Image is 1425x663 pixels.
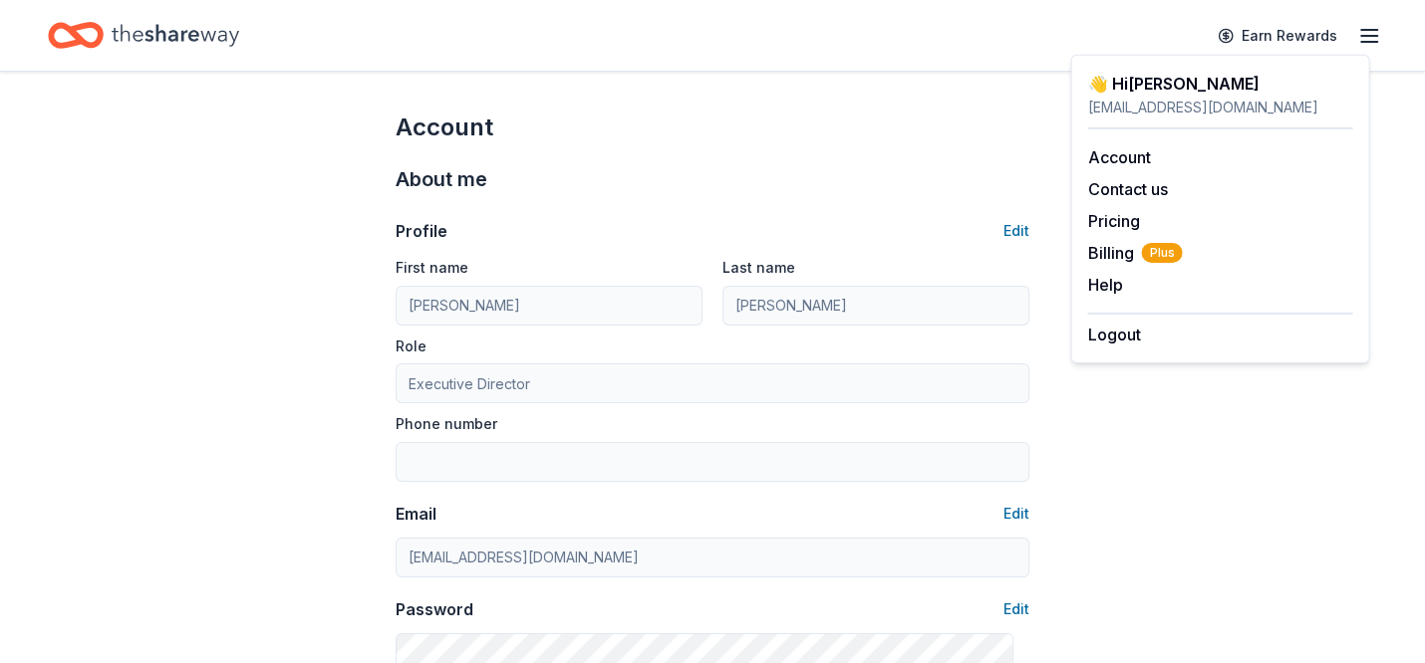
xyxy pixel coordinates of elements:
[1087,96,1352,119] div: [EMAIL_ADDRESS][DOMAIN_NAME]
[48,12,239,59] a: Home
[396,336,427,356] label: Role
[1003,219,1029,243] button: Edit
[1087,147,1150,167] a: Account
[396,219,447,243] div: Profile
[1087,72,1352,96] div: 👋 Hi [PERSON_NAME]
[1087,177,1167,201] button: Contact us
[396,258,468,278] label: First name
[396,597,473,621] div: Password
[396,502,436,526] div: Email
[396,163,1029,195] div: About me
[1087,241,1182,265] span: Billing
[396,111,1029,143] div: Account
[1003,502,1029,526] button: Edit
[1206,18,1349,54] a: Earn Rewards
[1141,243,1182,263] span: Plus
[1087,211,1139,231] a: Pricing
[1003,597,1029,621] button: Edit
[1087,273,1122,297] button: Help
[396,414,497,434] label: Phone number
[1087,241,1182,265] button: BillingPlus
[1087,323,1140,346] button: Logout
[722,258,795,278] label: Last name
